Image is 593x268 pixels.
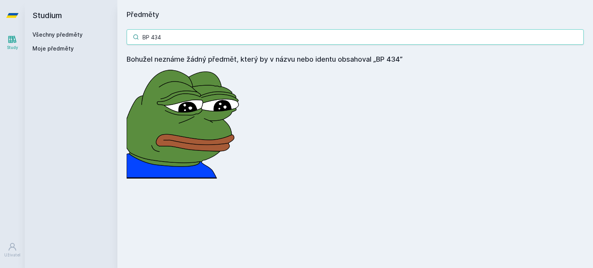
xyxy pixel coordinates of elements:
span: Moje předměty [32,45,74,52]
div: Uživatel [4,252,20,258]
div: Study [7,45,18,51]
h1: Předměty [127,9,584,20]
a: Study [2,31,23,54]
img: error_picture.png [127,65,242,179]
a: Uživatel [2,238,23,262]
h4: Bohužel neznáme žádný předmět, který by v názvu nebo identu obsahoval „BP 434” [127,54,584,65]
input: Název nebo ident předmětu… [127,29,584,45]
a: Všechny předměty [32,31,83,38]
